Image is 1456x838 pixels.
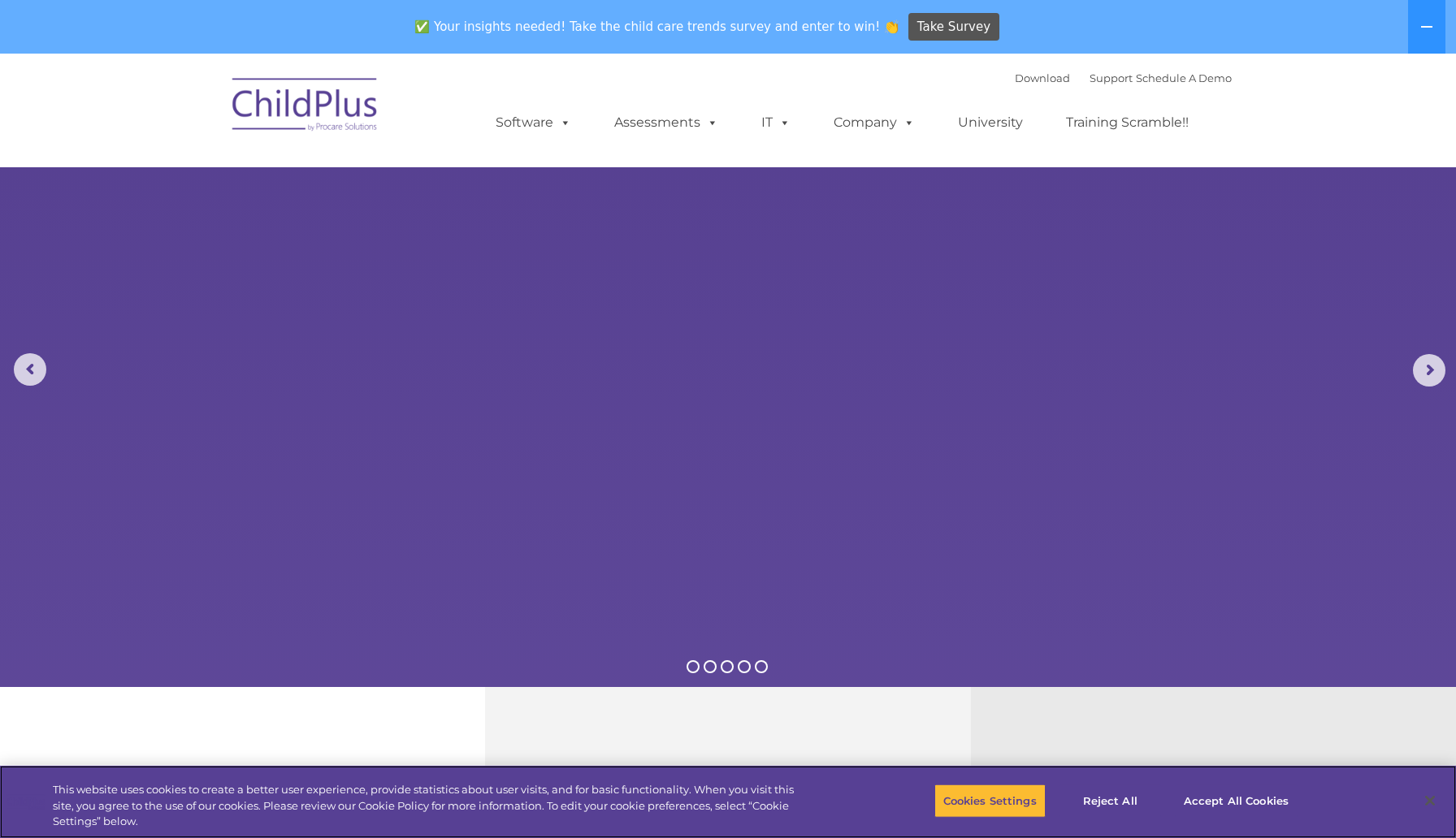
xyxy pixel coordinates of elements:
[1412,783,1448,819] button: Close
[479,106,587,139] a: Software
[1090,71,1133,84] a: Support
[1050,106,1205,139] a: Training Scramble!!
[226,107,275,119] span: Last name
[917,13,990,41] span: Take Survey
[598,106,734,139] a: Assessments
[53,782,801,830] div: This website uses cookies to create a better user experience, provide statistics about user visit...
[934,784,1046,818] button: Cookies Settings
[908,13,1000,41] a: Take Survey
[817,106,931,139] a: Company
[224,67,387,148] img: ChildPlus by Procare Solutions
[942,106,1039,139] a: University
[1015,71,1232,84] font: |
[1136,71,1232,84] a: Schedule A Demo
[745,106,807,139] a: IT
[1175,784,1298,818] button: Accept All Cookies
[1015,71,1070,84] a: Download
[409,11,906,42] span: ✅ Your insights needed! Take the child care trends survey and enter to win! 👏
[226,174,295,186] span: Phone number
[1059,784,1161,818] button: Reject All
